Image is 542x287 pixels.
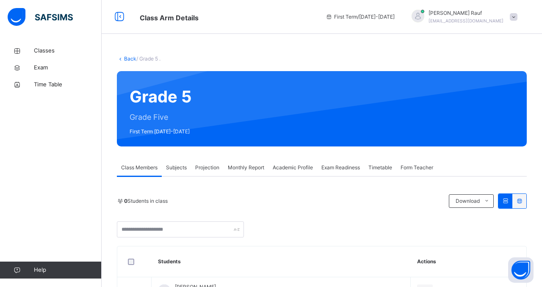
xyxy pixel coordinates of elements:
span: Monthly Report [228,164,264,171]
th: Students [152,246,411,277]
div: WidadRauf [403,9,522,25]
span: Exam [34,63,102,72]
span: Class Arm Details [140,14,199,22]
span: [PERSON_NAME] Rauf [429,9,503,17]
button: Open asap [508,257,534,283]
span: Form Teacher [401,164,433,171]
span: session/term information [326,13,395,21]
span: Help [34,266,101,274]
span: Timetable [368,164,392,171]
span: Time Table [34,80,102,89]
a: Back [124,55,136,62]
b: 0 [124,198,127,204]
span: Academic Profile [273,164,313,171]
span: / Grade 5 . [136,55,160,62]
span: [EMAIL_ADDRESS][DOMAIN_NAME] [429,18,503,23]
span: Students in class [124,197,168,205]
span: Projection [195,164,219,171]
img: safsims [8,8,73,26]
th: Actions [411,246,526,277]
span: Classes [34,47,102,55]
span: Exam Readiness [321,164,360,171]
span: Download [456,197,480,205]
span: Class Members [121,164,158,171]
span: Subjects [166,164,187,171]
